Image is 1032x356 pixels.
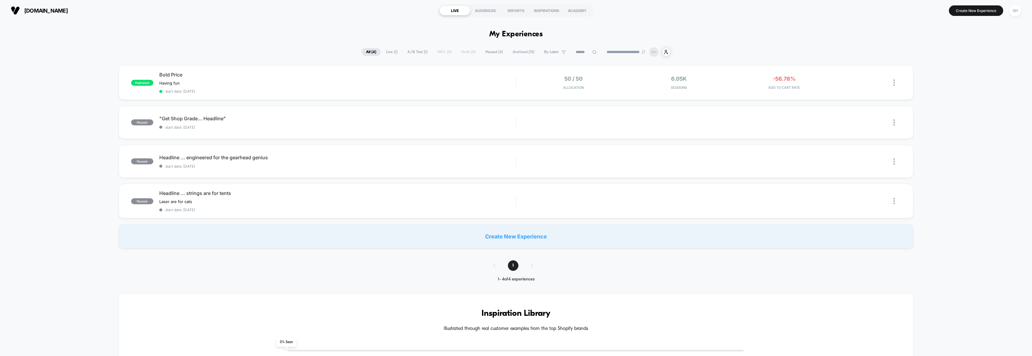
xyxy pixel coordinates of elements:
[481,48,507,56] span: Paused ( 3 )
[893,79,895,86] img: close
[893,198,895,204] img: close
[893,119,895,126] img: close
[508,260,518,271] span: 1
[564,76,583,82] span: 50 / 50
[439,6,470,15] div: LIVE
[9,6,70,15] button: [DOMAIN_NAME]
[159,199,192,204] span: Laser are for cats
[11,6,20,15] img: Visually logo
[508,48,539,56] span: Archived ( 15 )
[159,190,516,196] span: Headline ... strings are for tents
[361,48,381,56] span: All ( 4 )
[642,50,645,54] img: end
[137,326,895,332] h4: Illustrated through real customer examples from the top Shopify brands
[1008,4,1023,17] button: SH
[470,6,501,15] div: AUDIENCES
[501,6,531,15] div: REPORTS
[159,72,516,78] span: Bold Price
[628,85,730,90] span: Sessions
[773,76,796,82] span: -56.78%
[137,309,895,319] h3: Inspiration Library
[893,158,895,165] img: close
[487,277,545,282] div: 1 - 4 of 4 experiences
[159,125,516,130] span: start date: [DATE]
[949,5,1003,16] button: Create New Experience
[131,198,153,204] span: paused
[544,50,559,54] span: By Label
[651,50,656,54] p: SH
[131,158,153,164] span: paused
[119,224,913,248] div: Create New Experience
[159,81,180,85] span: Having fun
[671,76,687,82] span: 6.05k
[531,6,562,15] div: INSPIRATIONS
[159,164,516,169] span: start date: [DATE]
[403,48,432,56] span: A/B Test ( 1 )
[276,338,296,347] span: 0 % Seen
[159,154,516,160] span: Headline ... engineered for the gearhead genius
[382,48,402,56] span: Live ( 1 )
[159,208,516,212] span: start date: [DATE]
[563,85,584,90] span: Allocation
[159,115,516,121] span: "Get Shop Grade... Headline"
[159,89,516,94] span: start date: [DATE]
[131,80,153,86] span: published
[24,7,68,14] span: [DOMAIN_NAME]
[562,6,592,15] div: ACADEMY
[733,85,835,90] span: ADD TO CART RATE
[489,30,543,39] h1: My Experiences
[1009,5,1021,16] div: SH
[131,119,153,125] span: paused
